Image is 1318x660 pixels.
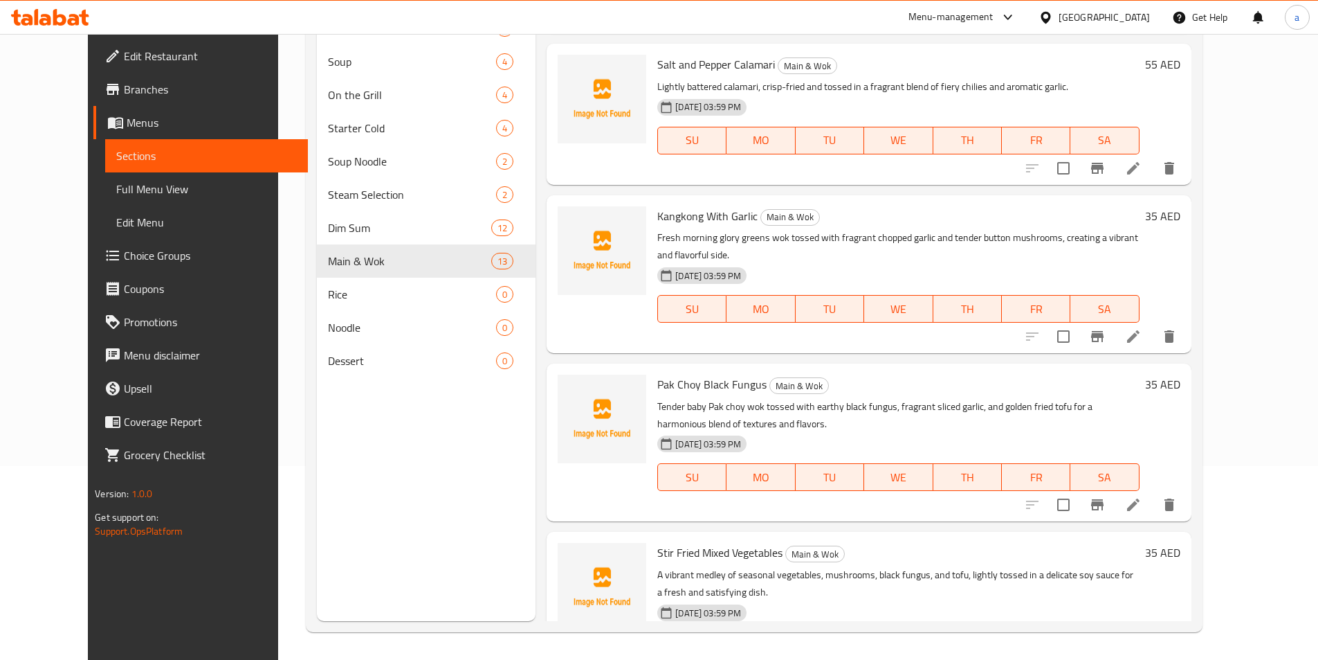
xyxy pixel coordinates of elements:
[317,145,536,178] div: Soup Noodle2
[317,6,536,383] nav: Menu sections
[864,127,933,154] button: WE
[492,222,513,235] span: 12
[670,269,747,283] span: [DATE] 03:59 PM
[1002,127,1070,154] button: FR
[497,355,513,368] span: 0
[496,319,513,336] div: items
[1153,320,1186,353] button: delete
[105,139,308,172] a: Sections
[131,485,153,503] span: 1.0.0
[497,89,513,102] span: 4
[933,295,1002,323] button: TH
[558,206,646,295] img: Kangkong With Garlic
[1076,467,1133,488] span: SA
[116,148,297,164] span: Sections
[328,353,496,369] span: Dessert
[328,220,491,236] span: Dim Sum
[1007,299,1065,319] span: FR
[1049,154,1078,183] span: Select to update
[1153,488,1186,521] button: delete
[93,438,308,472] a: Grocery Checklist
[328,286,496,303] span: Rice
[328,87,496,103] span: On the Grill
[95,508,158,526] span: Get support on:
[663,467,721,488] span: SU
[93,339,308,372] a: Menu disclaimer
[496,186,513,203] div: items
[497,288,513,301] span: 0
[328,120,496,136] div: Starter Cold
[1002,295,1070,323] button: FR
[1070,127,1139,154] button: SA
[761,209,819,225] span: Main & Wok
[933,463,1002,491] button: TH
[496,353,513,369] div: items
[496,286,513,303] div: items
[1294,10,1299,25] span: a
[496,120,513,136] div: items
[801,299,859,319] span: TU
[864,295,933,323] button: WE
[657,78,1139,96] p: Lightly battered calamari, crisp-fried and tossed in a fragrant blend of fiery chilies and aromat...
[95,485,129,503] span: Version:
[1059,10,1150,25] div: [GEOGRAPHIC_DATA]
[770,378,828,394] span: Main & Wok
[1125,497,1142,513] a: Edit menu item
[939,130,996,150] span: TH
[1145,55,1180,74] h6: 55 AED
[1076,130,1133,150] span: SA
[317,211,536,244] div: Dim Sum12
[558,543,646,632] img: Stir Fried Mixed Vegetables
[1081,488,1114,521] button: Branch-specific-item
[1145,375,1180,394] h6: 35 AED
[328,253,491,269] span: Main & Wok
[657,229,1139,264] p: Fresh morning glory greens wok tossed with fragrant chopped garlic and tender button mushrooms, c...
[657,127,726,154] button: SU
[1125,160,1142,177] a: Edit menu item
[778,57,837,74] div: Main & Wok
[870,130,927,150] span: WE
[124,81,297,98] span: Branches
[657,295,726,323] button: SU
[939,467,996,488] span: TH
[1081,152,1114,185] button: Branch-specific-item
[496,87,513,103] div: items
[558,55,646,143] img: Salt and Pepper Calamari
[1002,463,1070,491] button: FR
[328,153,496,170] div: Soup Noodle
[769,377,829,394] div: Main & Wok
[127,114,297,131] span: Menus
[760,209,820,226] div: Main & Wok
[116,214,297,231] span: Edit Menu
[497,122,513,135] span: 4
[95,522,183,540] a: Support.OpsPlatform
[558,375,646,463] img: Pak Choy Black Fungus
[124,347,297,364] span: Menu disclaimer
[657,463,726,491] button: SU
[317,278,536,311] div: Rice0
[726,463,795,491] button: MO
[124,413,297,430] span: Coverage Report
[1145,543,1180,562] h6: 35 AED
[93,272,308,305] a: Coupons
[492,255,513,268] span: 13
[116,181,297,197] span: Full Menu View
[670,607,747,620] span: [DATE] 03:59 PM
[1153,152,1186,185] button: delete
[317,311,536,344] div: Noodle0
[124,48,297,64] span: Edit Restaurant
[93,39,308,73] a: Edit Restaurant
[317,78,536,112] div: On the Grill4
[491,220,513,236] div: items
[328,186,496,203] span: Steam Selection
[328,319,496,336] span: Noodle
[726,127,795,154] button: MO
[317,244,536,278] div: Main & Wok13
[657,374,767,395] span: Pak Choy Black Fungus
[908,9,994,26] div: Menu-management
[870,467,927,488] span: WE
[732,299,789,319] span: MO
[796,127,864,154] button: TU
